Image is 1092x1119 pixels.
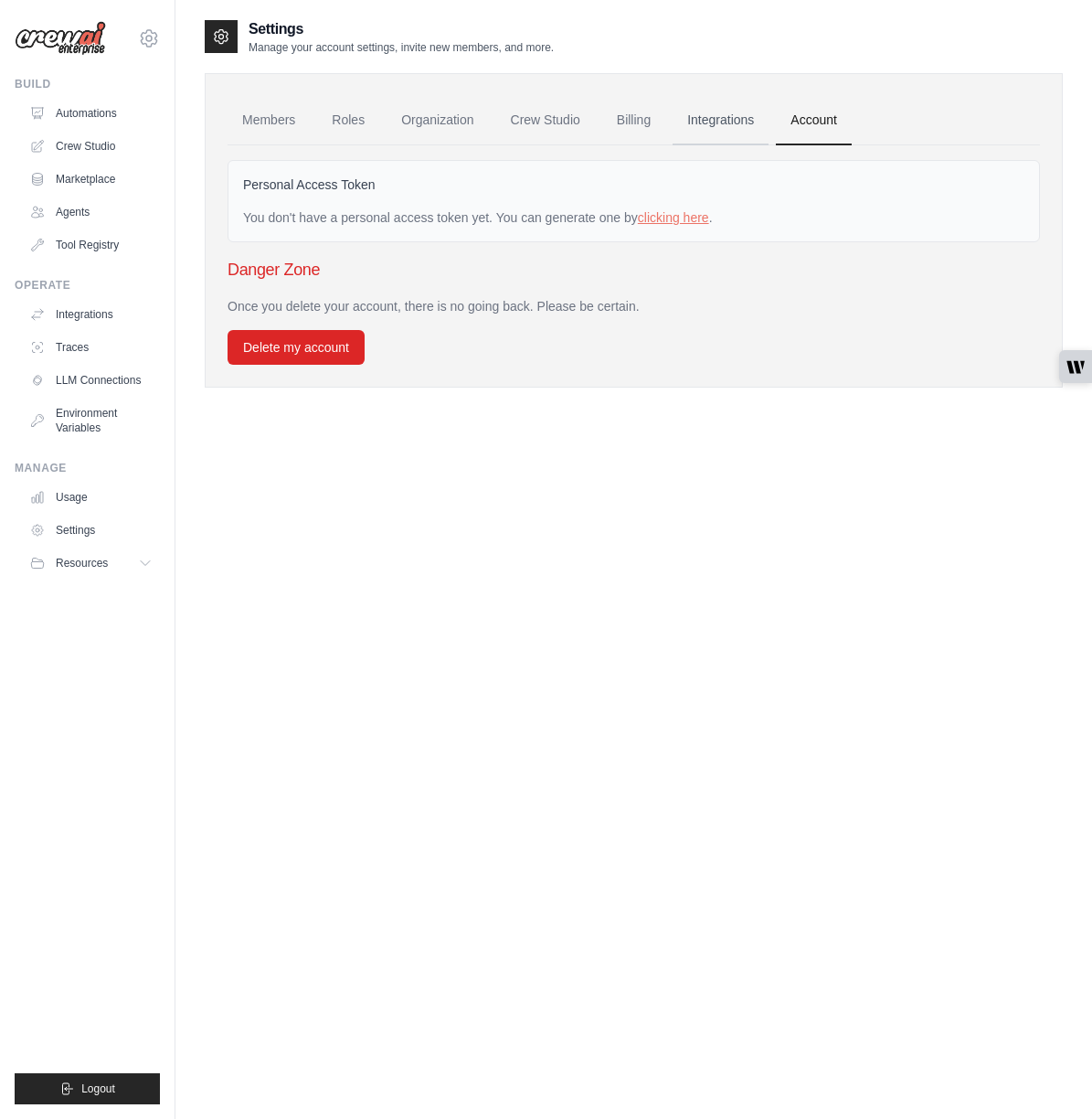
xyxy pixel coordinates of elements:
button: Resources [22,549,160,578]
div: Build [15,77,160,91]
a: Crew Studio [22,132,160,161]
h2: Settings [249,18,554,40]
button: Delete my account [228,330,365,365]
a: Marketplace [22,165,160,194]
img: Logo [15,21,106,56]
a: Environment Variables [22,399,160,442]
span: Resources [56,556,108,570]
span: Logout [81,1082,115,1096]
a: Roles [317,96,379,145]
a: Integrations [673,96,769,145]
a: Tool Registry [22,230,160,260]
div: Manage [15,461,160,475]
a: Organization [387,96,488,145]
a: Integrations [22,300,160,329]
h3: Danger Zone [228,257,1040,282]
a: clicking here [638,210,709,225]
p: Once you delete your account, there is no going back. Please be certain. [228,297,1040,315]
a: Account [776,96,852,145]
a: Crew Studio [496,96,595,145]
a: Usage [22,483,160,512]
div: You don't have a personal access token yet. You can generate one by . [243,208,1024,227]
p: Manage your account settings, invite new members, and more. [249,40,554,55]
a: LLM Connections [22,366,160,395]
label: Personal Access Token [243,176,376,194]
button: Logout [15,1073,160,1104]
div: Operate [15,278,160,293]
a: Automations [22,99,160,128]
a: Billing [602,96,665,145]
a: Agents [22,197,160,227]
a: Settings [22,516,160,545]
a: Traces [22,333,160,362]
a: Members [228,96,310,145]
